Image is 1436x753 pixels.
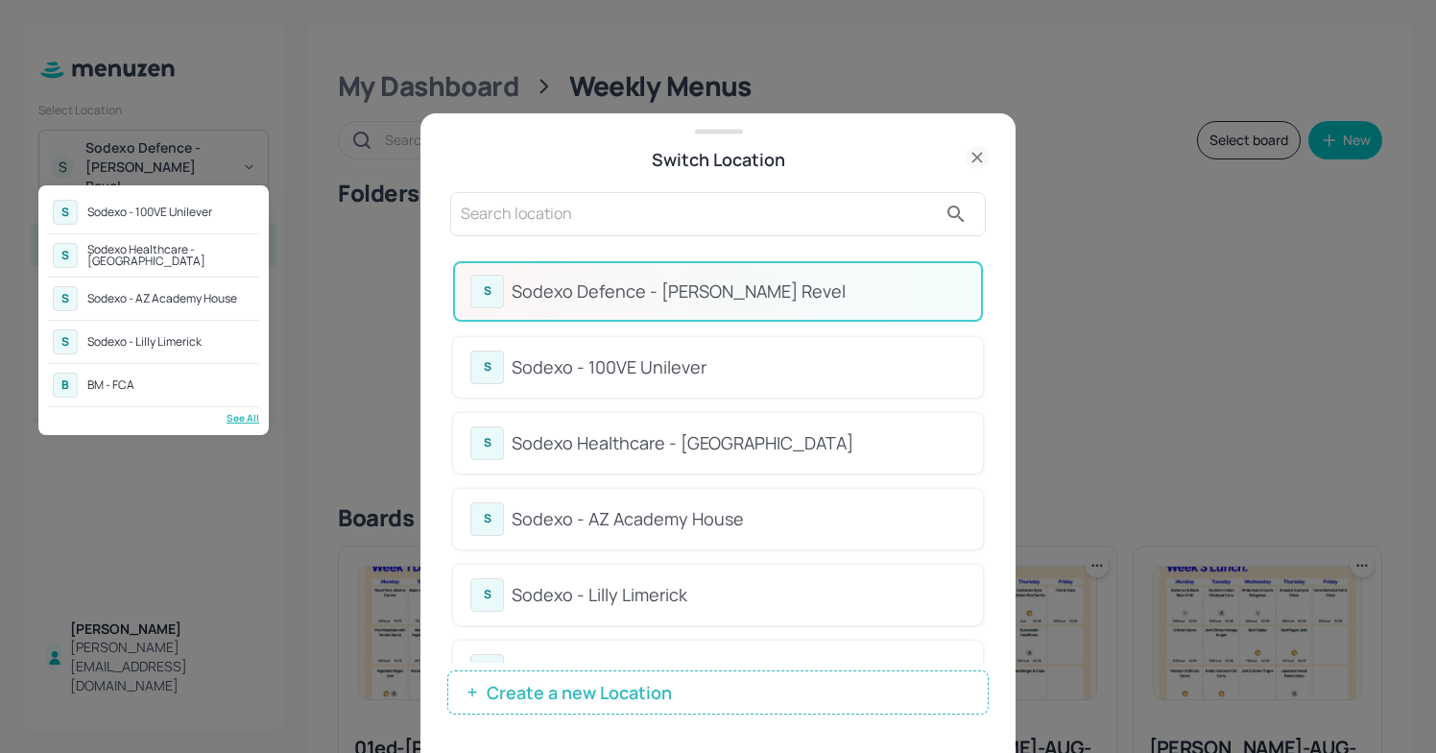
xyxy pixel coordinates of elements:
[87,293,237,304] div: Sodexo - AZ Academy House
[87,336,202,348] div: Sodexo - Lilly Limerick
[53,373,78,398] div: B
[87,379,134,391] div: BM - FCA
[48,411,259,425] div: See All
[87,206,212,218] div: Sodexo - 100VE Unilever
[53,200,78,225] div: S
[87,244,254,267] div: Sodexo Healthcare - [GEOGRAPHIC_DATA]
[53,329,78,354] div: S
[53,286,78,311] div: S
[53,243,78,268] div: S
